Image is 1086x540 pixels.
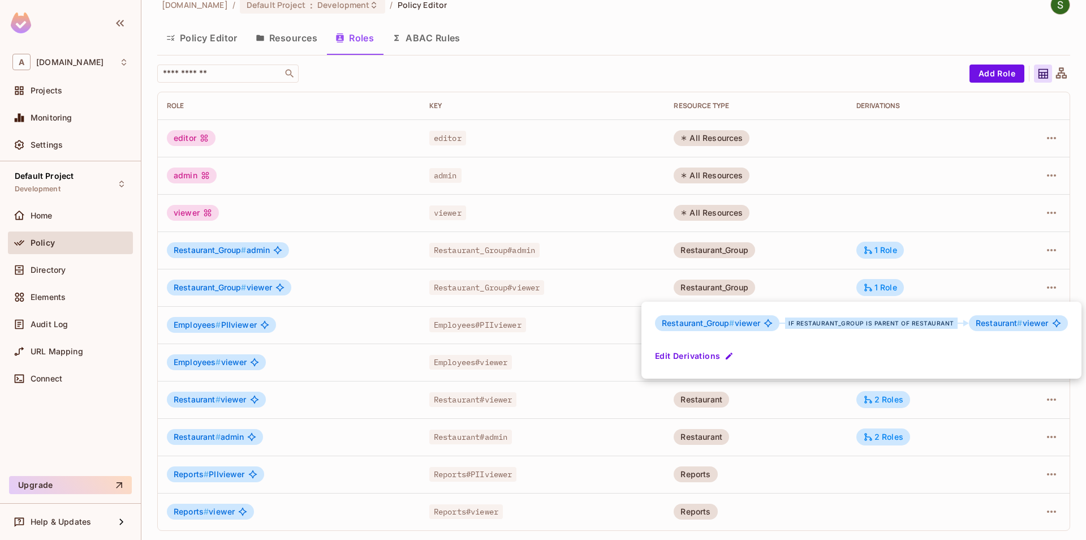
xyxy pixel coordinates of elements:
[976,319,1049,328] span: viewer
[662,319,760,328] span: viewer
[655,347,736,365] button: Edit Derivations
[729,318,734,328] span: #
[976,318,1023,328] span: Restaurant
[1017,318,1022,328] span: #
[785,318,958,329] div: if Restaurant_Group is parent of Restaurant
[662,318,735,328] span: Restaurant_Group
